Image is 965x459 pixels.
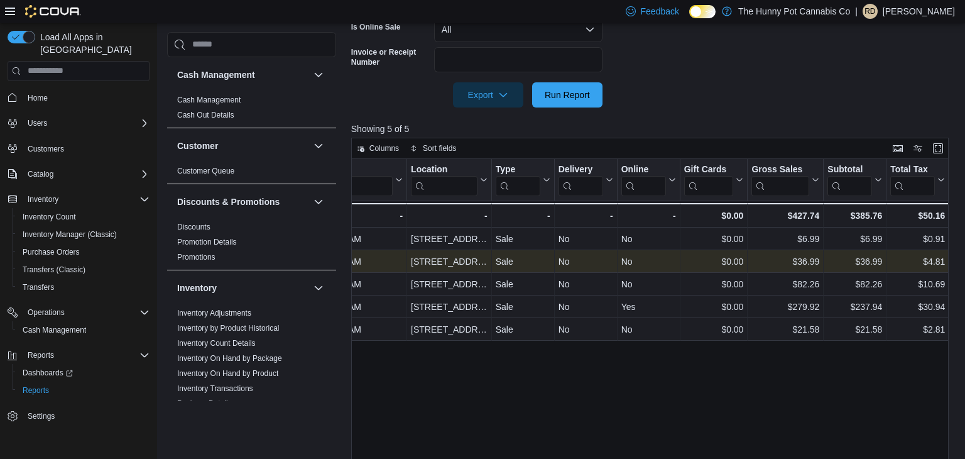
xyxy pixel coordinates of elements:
[890,163,935,196] div: Total Tax
[177,68,255,80] h3: Cash Management
[177,368,278,377] a: Inventory On Hand by Product
[177,237,237,246] a: Promotion Details
[559,277,613,292] div: No
[18,262,90,277] a: Transfers (Classic)
[13,226,155,243] button: Inventory Manager (Classic)
[910,141,925,156] button: Display options
[177,94,241,104] span: Cash Management
[23,247,80,257] span: Purchase Orders
[621,163,666,175] div: Online
[18,365,150,380] span: Dashboards
[18,245,85,260] a: Purchase Orders
[13,382,155,399] button: Reports
[411,322,488,337] div: [STREET_ADDRESS]
[684,322,744,337] div: $0.00
[317,163,393,175] div: Time
[751,254,819,269] div: $36.99
[177,195,308,207] button: Discounts & Promotions
[751,231,819,246] div: $6.99
[317,254,403,269] div: 9:30:37 AM
[532,82,602,108] button: Run Report
[28,118,47,128] span: Users
[559,163,613,196] button: Delivery
[18,365,78,380] a: Dashboards
[3,114,155,132] button: Users
[177,236,237,246] span: Promotion Details
[177,399,232,407] a: Package Details
[411,163,488,196] button: Location
[411,231,488,246] div: [STREET_ADDRESS]
[621,231,676,246] div: No
[621,322,676,337] div: No
[311,280,326,295] button: Inventory
[751,322,819,337] div: $21.58
[621,163,676,196] button: Online
[351,47,429,67] label: Invoice or Receipt Number
[8,84,150,458] nav: Complex example
[311,138,326,153] button: Customer
[177,368,278,378] span: Inventory On Hand by Product
[351,123,955,135] p: Showing 5 of 5
[496,277,550,292] div: Sale
[23,192,150,207] span: Inventory
[23,141,150,157] span: Customers
[13,279,155,296] button: Transfers
[177,139,308,152] button: Customer
[177,308,251,317] a: Inventory Adjustments
[827,299,882,314] div: $237.94
[167,92,336,127] div: Cash Management
[177,384,253,392] a: Inventory Transactions
[559,208,613,223] div: -
[684,163,734,196] div: Gift Card Sales
[689,18,690,19] span: Dark Mode
[23,229,117,240] span: Inventory Manager (Classic)
[23,282,54,292] span: Transfers
[684,163,744,196] button: Gift Cards
[18,227,150,242] span: Inventory Manager (Classic)
[13,364,155,382] a: Dashboards
[738,4,850,19] p: The Hunny Pot Cannabis Co
[317,163,403,196] button: Time
[434,17,602,42] button: All
[177,338,256,348] span: Inventory Count Details
[23,167,150,182] span: Catalog
[890,231,945,246] div: $0.91
[317,208,403,223] div: -
[23,91,53,106] a: Home
[411,277,488,292] div: [STREET_ADDRESS]
[930,141,946,156] button: Enter fullscreen
[23,385,49,395] span: Reports
[18,209,150,224] span: Inventory Count
[559,299,613,314] div: No
[23,348,150,363] span: Reports
[3,191,155,208] button: Inventory
[684,163,734,175] div: Gift Cards
[317,163,393,196] div: Time
[18,280,59,295] a: Transfers
[689,5,716,18] input: Dark Mode
[496,163,540,196] div: Type
[23,141,69,157] a: Customers
[177,383,253,393] span: Inventory Transactions
[684,254,744,269] div: $0.00
[621,208,676,223] div: -
[177,109,234,119] span: Cash Out Details
[18,383,54,398] a: Reports
[863,4,878,19] div: Raquel Di Cresce
[177,139,218,152] h3: Customer
[28,169,53,179] span: Catalog
[496,163,540,175] div: Type
[23,305,150,320] span: Operations
[13,261,155,279] button: Transfers (Classic)
[3,304,155,321] button: Operations
[28,350,54,360] span: Reports
[453,82,523,108] button: Export
[883,4,955,19] p: [PERSON_NAME]
[559,231,613,246] div: No
[890,322,945,337] div: $2.81
[351,22,401,32] label: Is Online Sale
[13,321,155,339] button: Cash Management
[890,208,945,223] div: $50.16
[827,231,882,246] div: $6.99
[496,208,550,223] div: -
